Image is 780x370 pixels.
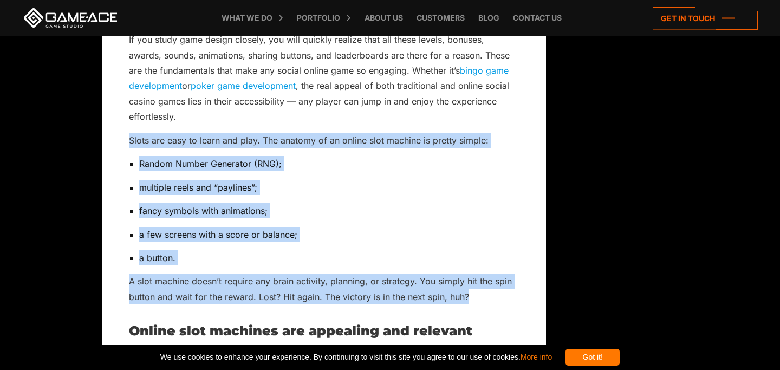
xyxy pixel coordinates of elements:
[139,180,519,195] p: multiple reels and “paylines”;
[521,353,552,361] a: More info
[139,203,519,218] p: fancy symbols with animations;
[129,32,519,125] p: If you study game design closely, you will quickly realize that all these levels, bonuses, awards...
[191,80,296,91] a: poker game development
[129,133,519,148] p: Slots are easy to learn and play. The anatomy of an online slot machine is pretty simple:
[129,324,519,338] h2: Online slot machines are appealing and relevant
[653,7,758,30] a: Get in touch
[129,274,519,304] p: A slot machine doesn’t require any brain activity, planning, or strategy. You simply hit the spin...
[139,250,519,265] p: a button.
[565,349,620,366] div: Got it!
[160,349,552,366] span: We use cookies to enhance your experience. By continuing to visit this site you agree to our use ...
[139,156,519,171] p: Random Number Generator (RNG);
[139,227,519,242] p: a few screens with a score or balance;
